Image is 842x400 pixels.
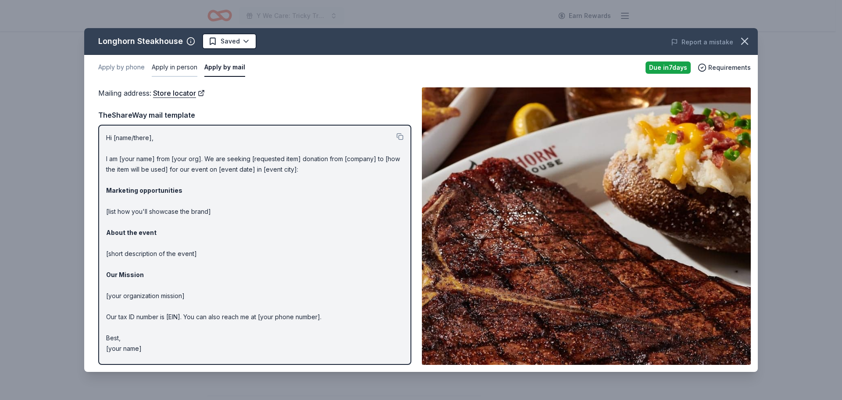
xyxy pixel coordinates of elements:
button: Apply by mail [204,58,245,77]
button: Requirements [698,62,751,73]
span: Saved [221,36,240,47]
div: Due in 7 days [646,61,691,74]
div: Longhorn Steakhouse [98,34,183,48]
div: TheShareWay mail template [98,109,411,121]
strong: About the event [106,229,157,236]
button: Apply by phone [98,58,145,77]
img: Image for Longhorn Steakhouse [422,87,751,365]
button: Saved [202,33,257,49]
strong: Our Mission [106,271,144,278]
p: Hi [name/there], I am [your name] from [your org]. We are seeking [requested item] donation from ... [106,133,403,354]
span: Requirements [708,62,751,73]
button: Apply in person [152,58,197,77]
div: Mailing address : [98,87,411,99]
strong: Marketing opportunities [106,187,182,194]
button: Report a mistake [671,37,733,47]
a: Store locator [153,87,205,99]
